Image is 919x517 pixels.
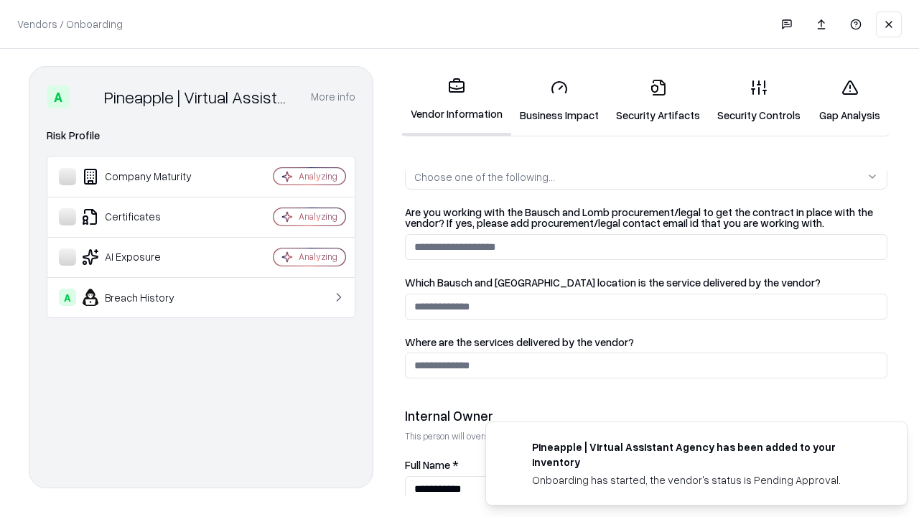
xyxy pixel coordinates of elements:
[59,248,230,266] div: AI Exposure
[532,472,872,488] div: Onboarding has started, the vendor's status is Pending Approval.
[503,439,521,457] img: trypineapple.com
[405,207,887,228] label: Are you working with the Bausch and Lomb procurement/legal to get the contract in place with the ...
[402,66,511,136] a: Vendor Information
[311,84,355,110] button: More info
[809,67,890,134] a: Gap Analysis
[299,251,337,263] div: Analyzing
[299,170,337,182] div: Analyzing
[59,168,230,185] div: Company Maturity
[405,277,887,288] label: Which Bausch and [GEOGRAPHIC_DATA] location is the service delivered by the vendor?
[607,67,709,134] a: Security Artifacts
[405,407,887,424] div: Internal Owner
[405,337,887,348] label: Where are the services delivered by the vendor?
[47,127,355,144] div: Risk Profile
[405,460,887,470] label: Full Name *
[17,17,123,32] p: Vendors / Onboarding
[414,169,555,185] div: Choose one of the following...
[511,67,607,134] a: Business Impact
[299,210,337,223] div: Analyzing
[47,85,70,108] div: A
[532,439,872,470] div: Pineapple | Virtual Assistant Agency has been added to your inventory
[59,208,230,225] div: Certificates
[59,289,76,306] div: A
[405,164,887,190] button: Choose one of the following...
[75,85,98,108] img: Pineapple | Virtual Assistant Agency
[405,430,887,442] p: This person will oversee the vendor relationship and coordinate any required assessments or appro...
[59,289,230,306] div: Breach History
[104,85,294,108] div: Pineapple | Virtual Assistant Agency
[709,67,809,134] a: Security Controls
